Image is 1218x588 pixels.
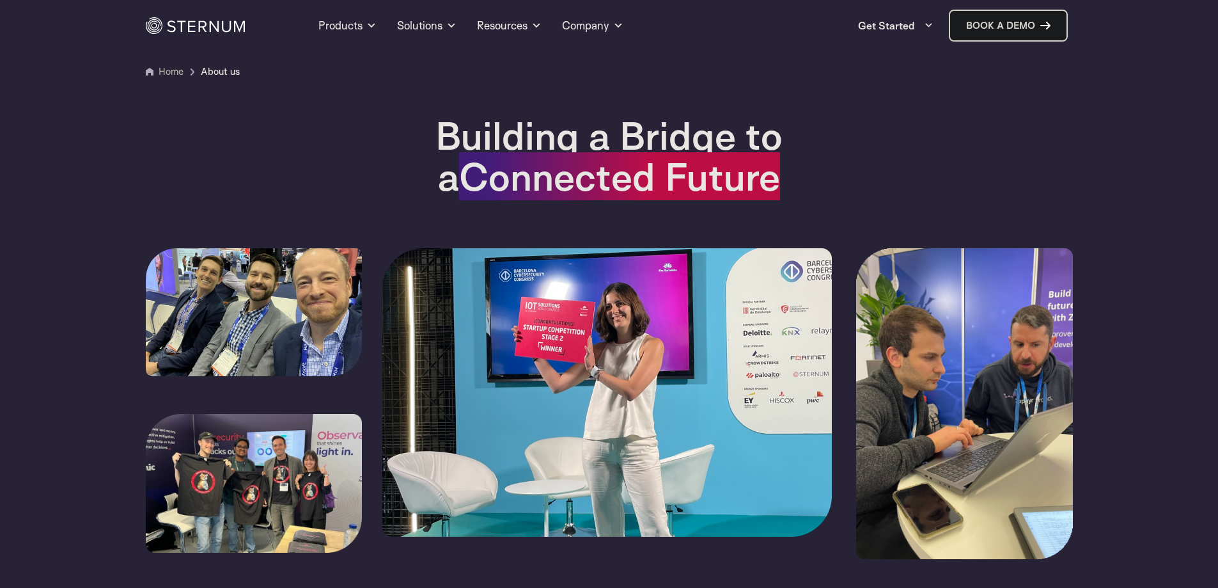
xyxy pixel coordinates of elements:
a: Solutions [397,3,457,49]
a: Company [562,3,623,49]
a: Products [318,3,377,49]
img: sternum-zephyr [856,248,1073,559]
span: About us [201,64,240,79]
a: Get Started [858,13,933,38]
a: Home [159,65,183,77]
span: Connected Future [459,152,780,200]
a: Book a demo [949,10,1068,42]
img: sternum iot [1040,20,1050,31]
a: Resources [477,3,542,49]
h1: Building a Bridge to a [361,115,857,197]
